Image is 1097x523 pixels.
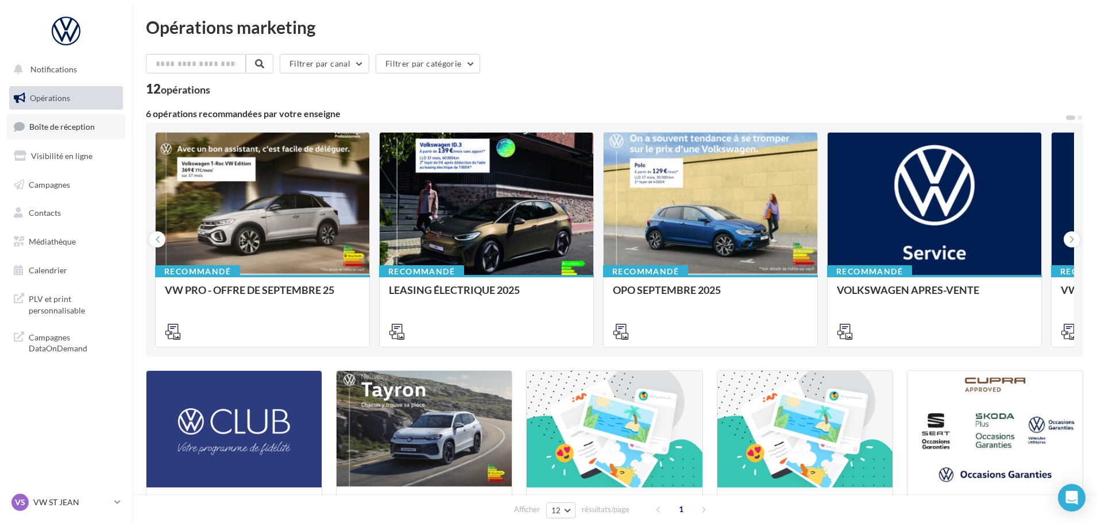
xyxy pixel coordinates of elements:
div: Recommandé [603,265,688,278]
div: opérations [161,84,210,95]
span: Boîte de réception [29,122,95,131]
div: Open Intercom Messenger [1058,484,1086,512]
div: VOLKSWAGEN APRES-VENTE [837,284,1032,307]
a: VS VW ST JEAN [9,491,123,513]
div: OPO SEPTEMBRE 2025 [613,284,808,307]
span: Campagnes [29,179,70,189]
a: Campagnes [7,173,125,197]
div: Recommandé [827,265,912,278]
button: Notifications [7,57,121,82]
a: Opérations [7,86,125,110]
div: VW PRO - OFFRE DE SEPTEMBRE 25 [165,284,360,307]
span: 1 [672,500,690,518]
span: Notifications [30,64,77,74]
a: Calendrier [7,258,125,282]
button: Filtrer par catégorie [376,54,480,73]
span: Opérations [30,93,70,103]
div: 12 [146,83,210,95]
span: PLV et print personnalisable [29,291,118,316]
a: PLV et print personnalisable [7,286,125,320]
span: 12 [551,506,561,515]
div: 6 opérations recommandées par votre enseigne [146,109,1065,118]
span: Visibilité en ligne [31,151,92,161]
a: Campagnes DataOnDemand [7,325,125,359]
p: VW ST JEAN [33,497,110,508]
span: VS [15,497,25,508]
button: 12 [546,502,575,518]
div: Recommandé [379,265,464,278]
div: LEASING ÉLECTRIQUE 2025 [389,284,584,307]
span: Calendrier [29,265,67,275]
a: Contacts [7,201,125,225]
a: Boîte de réception [7,114,125,139]
span: Contacts [29,208,61,218]
button: Filtrer par canal [280,54,369,73]
span: Médiathèque [29,237,76,246]
div: Recommandé [155,265,240,278]
a: Médiathèque [7,230,125,254]
span: Afficher [514,504,540,515]
span: Campagnes DataOnDemand [29,330,118,354]
a: Visibilité en ligne [7,144,125,168]
span: résultats/page [582,504,629,515]
div: Opérations marketing [146,18,1083,36]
